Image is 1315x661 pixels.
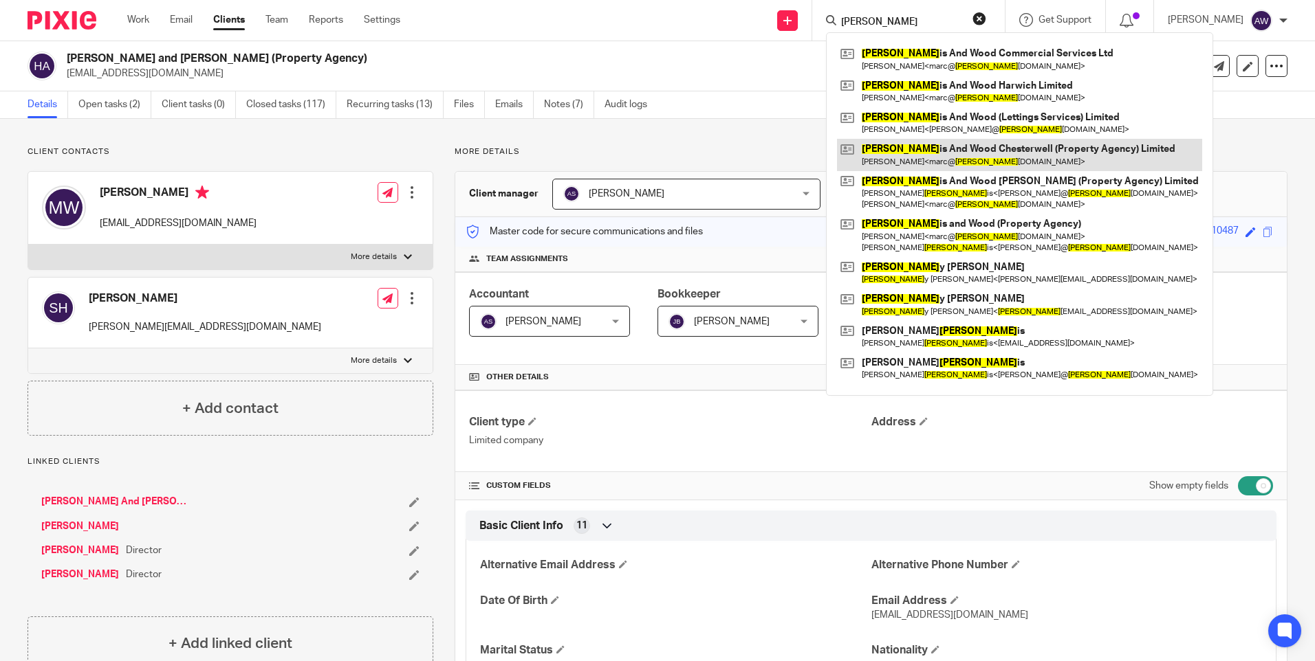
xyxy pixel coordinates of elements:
h4: Nationality [871,643,1262,658]
p: Master code for secure communications and files [466,225,703,238]
a: [PERSON_NAME] And [PERSON_NAME] [PERSON_NAME] (Property Agency) Limited [41,495,193,508]
h4: [PERSON_NAME] [89,291,321,306]
p: Limited company [469,434,871,447]
h4: + Add linked client [169,633,292,654]
input: Search [840,16,964,29]
span: Accountant [469,289,529,300]
a: Details [28,91,68,118]
h4: Alternative Email Address [480,558,871,572]
h4: + Add contact [182,398,279,419]
p: [EMAIL_ADDRESS][DOMAIN_NAME] [100,216,257,230]
span: Basic Client Info [479,519,563,533]
a: Emails [495,91,534,118]
p: More details [351,251,397,262]
h4: Alternative Phone Number [871,558,1262,572]
a: Open tasks (2) [78,91,151,118]
a: [PERSON_NAME] [41,519,119,533]
a: Closed tasks (117) [246,91,336,118]
h4: Client type [469,415,871,429]
a: Reports [309,13,343,27]
span: [PERSON_NAME] [506,317,581,326]
h4: Email Address [871,594,1262,608]
img: svg%3E [563,186,580,202]
span: Director [126,544,162,557]
a: Clients [213,13,245,27]
p: Linked clients [28,456,433,467]
a: Team [265,13,288,27]
p: [EMAIL_ADDRESS][DOMAIN_NAME] [67,67,1100,80]
label: Show empty fields [1149,479,1228,493]
span: Director [126,568,162,581]
img: svg%3E [42,186,86,229]
h3: Client manager [469,187,539,201]
i: Primary [195,186,209,199]
a: Notes (7) [544,91,594,118]
span: Get Support [1039,15,1091,25]
a: Client tasks (0) [162,91,236,118]
img: Pixie [28,11,96,30]
a: Files [454,91,485,118]
p: More details [455,146,1287,157]
h4: Marital Status [480,643,871,658]
span: Bookkeeper [657,289,721,300]
a: Work [127,13,149,27]
span: [PERSON_NAME] [694,317,770,326]
button: Clear [972,12,986,25]
a: [PERSON_NAME] [41,544,119,557]
a: [PERSON_NAME] [41,568,119,581]
p: [PERSON_NAME] [1168,13,1243,27]
span: Other details [486,372,549,383]
img: svg%3E [1250,10,1272,32]
a: Email [170,13,193,27]
a: Audit logs [605,91,657,118]
span: [PERSON_NAME] [589,189,664,199]
a: Settings [364,13,400,27]
h4: Date Of Birth [480,594,871,608]
span: [EMAIL_ADDRESS][DOMAIN_NAME] [871,610,1028,620]
p: Client contacts [28,146,433,157]
img: svg%3E [669,313,685,330]
span: Team assignments [486,254,568,265]
a: Recurring tasks (13) [347,91,444,118]
img: svg%3E [42,291,75,324]
img: svg%3E [28,52,56,80]
h4: Address [871,415,1273,429]
p: More details [351,355,397,366]
h4: CUSTOM FIELDS [469,480,871,491]
span: 11 [576,519,587,533]
img: svg%3E [480,313,497,330]
p: [PERSON_NAME][EMAIL_ADDRESS][DOMAIN_NAME] [89,320,321,334]
h4: [PERSON_NAME] [100,186,257,203]
h2: [PERSON_NAME] and [PERSON_NAME] (Property Agency) [67,52,893,66]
